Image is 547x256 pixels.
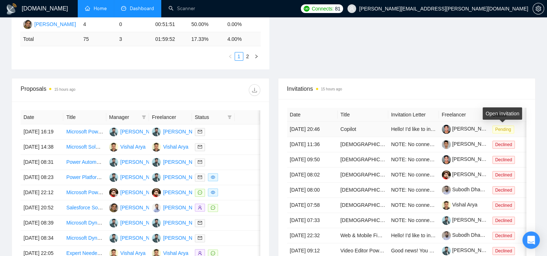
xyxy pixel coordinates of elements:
a: AM[PERSON_NAME] [109,189,162,195]
a: 1 [235,52,243,60]
a: AM[PERSON_NAME] [152,189,205,195]
div: [PERSON_NAME] [163,173,205,181]
td: Power Platform Developer for Client Onboarding Automation [63,170,106,185]
td: [DATE] 08:23 [21,170,63,185]
td: Native Speakers of Tamil – Talent Bench for Future Managed Services Recording Projects [338,152,388,167]
a: AS[PERSON_NAME] [109,128,162,134]
span: mail [198,145,202,149]
span: Declined [492,232,515,240]
td: [DATE] 20:46 [287,122,338,137]
td: [DATE] 16:19 [21,124,63,140]
td: [DATE] 09:50 [287,152,338,167]
span: Manager [109,113,139,121]
td: Native Speakers of Tamil – Talent Bench for Future Managed Services Recording Projects [338,167,388,183]
img: AS [109,234,118,243]
img: c1ZEqwkIHJS335mwDkd11giv4wNZQFv5TyF9hzhvELuhayT5PRSiTKE86zW8Z5RjH5 [442,216,451,225]
a: AS[PERSON_NAME] [109,235,162,240]
th: Freelancer [149,110,192,124]
a: VAVishal Arya [152,250,188,256]
span: message [211,205,215,210]
a: Copilot [341,126,356,132]
li: 2 [243,52,252,61]
div: [PERSON_NAME] [120,188,162,196]
div: [PERSON_NAME] [34,20,76,28]
time: 15 hours ago [54,88,75,91]
div: [PERSON_NAME] [163,234,205,242]
img: AM [109,188,118,197]
a: UH[PERSON_NAME] [23,21,76,27]
td: [DATE] 07:58 [287,198,338,213]
a: Microsoft Power Platform Consultant – Grant Management Solution [66,129,217,135]
span: right [254,54,258,59]
a: Expert Needed to Integrate Microsoft 365 Copilot with SharePoint for Business Productivity [66,250,270,256]
a: Declined [492,248,518,253]
td: [DATE] 08:31 [21,155,63,170]
td: [DATE] 08:39 [21,216,63,231]
li: Next Page [252,52,261,61]
img: VA [152,142,161,152]
div: [PERSON_NAME] [120,204,162,212]
td: [DATE] 11:36 [287,137,338,152]
th: Date [21,110,63,124]
img: c1-1iOgBu2ipet834hOalHiTUoc27df7K2yfV-tgAbTrWm-gZvgfNTufPlzJBVZjc_ [442,170,451,179]
a: [PERSON_NAME] [442,141,494,147]
span: filter [140,112,148,123]
a: Video Editor Power Apps [341,248,397,253]
td: [DATE] 08:34 [21,231,63,246]
a: [PERSON_NAME] [442,126,494,132]
a: Power Platform Developer for Client Onboarding Automation [66,174,201,180]
a: Microsoft Dynamics 365 Developer [66,220,145,226]
td: Microsoft Power BI/Fabric [63,185,106,200]
div: [PERSON_NAME] [120,158,162,166]
div: [PERSON_NAME] [120,173,162,181]
a: Declined [492,141,518,147]
td: [DATE] 22:12 [21,185,63,200]
span: mail [198,175,202,179]
span: Connects: [312,5,333,13]
a: AS[PERSON_NAME] [152,219,205,225]
a: Declined [492,202,518,208]
img: c1atK1_2mZLpS3ChAgrjXiABiYbzwJdaD7wqKFYGgnTH1UHfDPWZDZMRoH1NmTtCOS [442,140,451,149]
img: logo [6,3,17,15]
span: setting [533,6,544,12]
li: Previous Page [226,52,235,61]
a: Pending [492,126,517,132]
span: message [211,251,215,255]
span: user [349,6,354,11]
th: Manager [106,110,149,124]
a: [PERSON_NAME] [442,217,494,223]
button: download [249,84,260,96]
td: 0 [116,17,153,32]
td: Total [20,32,80,46]
th: Title [338,108,388,122]
a: Web & Mobile Fiat/crypto Platform (wallet, Swaps, Dashboard) [341,232,480,238]
img: c1B4xNK9Y4uEXZMF-8ELtrYbVGv9qb-t5NYFf_CJdGQUeZ3LyVjz8PjXZNKeYrps7I [442,185,451,195]
button: setting [533,3,544,14]
img: upwork-logo.png [304,6,309,12]
a: AS[PERSON_NAME] [109,174,162,180]
td: 0.00% [225,17,261,32]
span: filter [142,115,146,119]
td: 3 [116,32,153,46]
img: UH [109,203,118,212]
span: Pending [492,125,514,133]
img: AS [152,127,161,136]
div: [PERSON_NAME] [163,204,205,212]
li: 1 [235,52,243,61]
th: Title [63,110,106,124]
img: c1B4xNK9Y4uEXZMF-8ELtrYbVGv9qb-t5NYFf_CJdGQUeZ3LyVjz8PjXZNKeYrps7I [442,231,451,240]
div: Proposals [21,84,140,96]
td: Salesforce Solutions Architect [63,200,106,216]
span: Status [195,113,225,121]
th: Date [287,108,338,122]
a: AS[PERSON_NAME] [109,159,162,165]
span: Declined [492,186,515,194]
td: Copilot [338,122,388,137]
img: c1l35a9Aytt3Sa9pOyPbUdR79EW5LgJ2Q-FDZRwAvbktYYJ1lsYMtIF7bHC_E378fh [442,125,451,134]
img: ND [152,203,161,212]
img: VA [109,142,118,152]
span: 81 [335,5,340,13]
a: Subodh Dharmwan [442,232,496,238]
a: Microsoft Dynamics 365 Developer Needed [66,235,164,241]
div: [PERSON_NAME] [163,188,205,196]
